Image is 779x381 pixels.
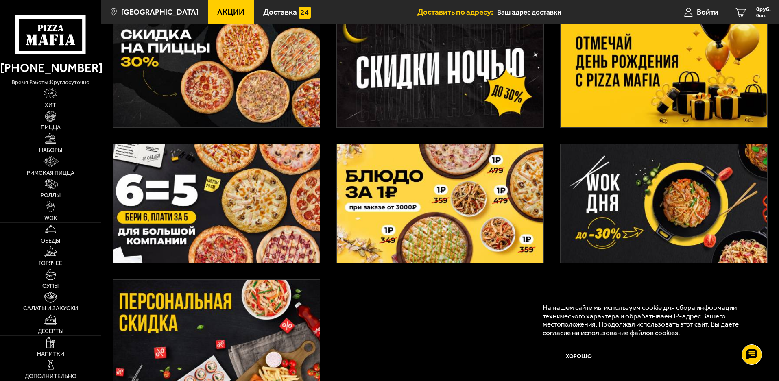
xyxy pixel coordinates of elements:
[45,102,56,108] span: Хит
[543,345,616,369] button: Хорошо
[41,238,60,244] span: Обеды
[697,8,718,16] span: Войти
[756,13,771,18] span: 0 шт.
[23,306,78,311] span: Салаты и закуски
[756,7,771,12] span: 0 руб.
[121,8,199,16] span: [GEOGRAPHIC_DATA]
[41,125,61,131] span: Пицца
[497,5,653,20] input: Ваш адрес доставки
[299,7,311,19] img: 15daf4d41897b9f0e9f617042186c801.svg
[39,261,62,266] span: Горячее
[217,8,244,16] span: Акции
[44,216,57,221] span: WOK
[263,8,297,16] span: Доставка
[41,193,61,198] span: Роллы
[37,351,64,357] span: Напитки
[38,329,63,334] span: Десерты
[27,170,74,176] span: Римская пицца
[39,148,62,153] span: Наборы
[25,374,76,379] span: Дополнительно
[543,303,755,337] p: На нашем сайте мы используем cookie для сбора информации технического характера и обрабатываем IP...
[417,8,497,16] span: Доставить по адресу:
[42,283,59,289] span: Супы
